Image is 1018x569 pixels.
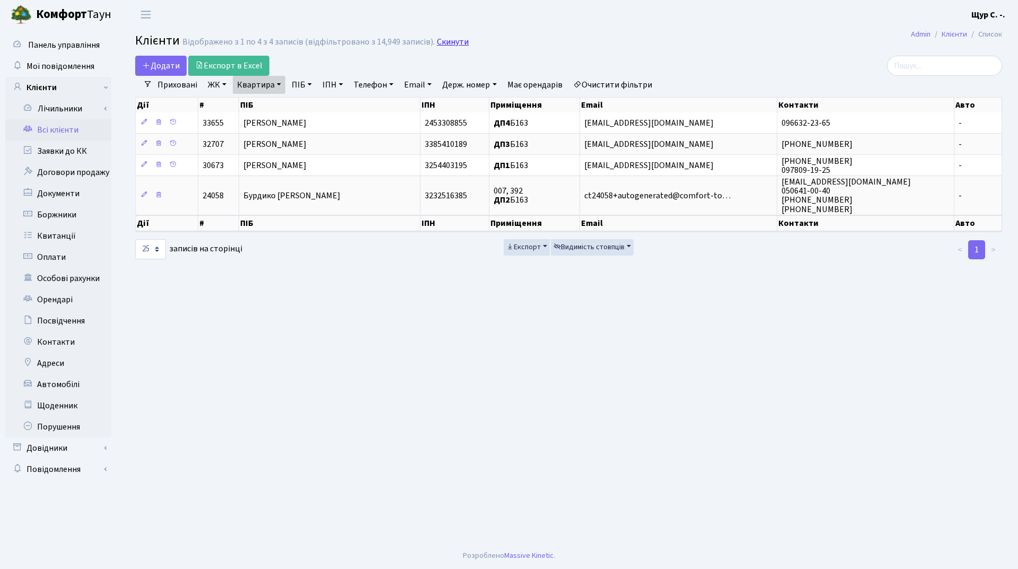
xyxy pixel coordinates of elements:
[584,190,731,202] span: ct24058+autogenerated@comfort-to…
[968,240,985,259] a: 1
[5,374,111,395] a: Автомобілі
[494,185,528,206] span: 007, 392 Б163
[959,190,962,202] span: -
[782,138,853,150] span: [PHONE_NUMBER]
[5,162,111,183] a: Договори продажу
[188,56,269,76] a: Експорт в Excel
[243,190,340,202] span: Бурдико [PERSON_NAME]
[489,215,580,231] th: Приміщення
[239,98,420,112] th: ПІБ
[133,6,159,23] button: Переключити навігацію
[135,239,166,259] select: записів на сторінці
[135,31,180,50] span: Клієнти
[5,183,111,204] a: Документи
[584,117,714,129] span: [EMAIL_ADDRESS][DOMAIN_NAME]
[5,459,111,480] a: Повідомлення
[425,160,467,171] span: 3254403195
[506,242,541,252] span: Експорт
[28,39,100,51] span: Панель управління
[425,190,467,202] span: 3232516385
[36,6,111,24] span: Таун
[494,160,528,171] span: Б163
[887,56,1002,76] input: Пошук...
[136,215,198,231] th: Дії
[5,77,111,98] a: Клієнти
[5,225,111,247] a: Квитанції
[5,331,111,353] a: Контакти
[911,29,931,40] a: Admin
[243,160,306,171] span: [PERSON_NAME]
[437,37,469,47] a: Скинути
[287,76,316,94] a: ПІБ
[349,76,398,94] a: Телефон
[777,215,954,231] th: Контакти
[494,195,510,206] b: ДП2
[5,247,111,268] a: Оплати
[198,215,239,231] th: #
[5,204,111,225] a: Боржники
[5,353,111,374] a: Адреси
[494,138,510,150] b: ДП3
[420,215,489,231] th: ІПН
[12,98,111,119] a: Лічильники
[204,76,231,94] a: ЖК
[580,98,777,112] th: Email
[11,4,32,25] img: logo.png
[135,239,242,259] label: записів на сторінці
[551,239,634,256] button: Видимість стовпців
[425,117,467,129] span: 2453308855
[554,242,625,252] span: Видимість стовпців
[182,37,435,47] div: Відображено з 1 по 4 з 4 записів (відфільтровано з 14,949 записів).
[438,76,501,94] a: Держ. номер
[5,289,111,310] a: Орендарі
[203,117,224,129] span: 33655
[203,160,224,171] span: 30673
[5,34,111,56] a: Панель управління
[494,117,528,129] span: Б163
[400,76,436,94] a: Email
[584,138,714,150] span: [EMAIL_ADDRESS][DOMAIN_NAME]
[971,9,1005,21] b: Щур С. -.
[27,60,94,72] span: Мої повідомлення
[782,155,853,176] span: [PHONE_NUMBER] 097809-19-25
[142,60,180,72] span: Додати
[5,56,111,77] a: Мої повідомлення
[942,29,967,40] a: Клієнти
[463,550,555,562] div: Розроблено .
[5,119,111,141] a: Всі клієнти
[153,76,201,94] a: Приховані
[494,160,510,171] b: ДП1
[494,138,528,150] span: Б163
[777,98,954,112] th: Контакти
[243,138,306,150] span: [PERSON_NAME]
[420,98,489,112] th: ІПН
[959,138,962,150] span: -
[318,76,347,94] a: ІПН
[136,98,198,112] th: Дії
[425,138,467,150] span: 3385410189
[5,437,111,459] a: Довідники
[233,76,285,94] a: Квартира
[203,190,224,202] span: 24058
[36,6,87,23] b: Комфорт
[239,215,420,231] th: ПІБ
[504,239,550,256] button: Експорт
[895,23,1018,46] nav: breadcrumb
[494,117,510,129] b: ДП4
[954,98,1002,112] th: Авто
[959,160,962,171] span: -
[5,416,111,437] a: Порушення
[959,117,962,129] span: -
[954,215,1002,231] th: Авто
[971,8,1005,21] a: Щур С. -.
[503,76,567,94] a: Має орендарів
[967,29,1002,40] li: Список
[5,310,111,331] a: Посвідчення
[489,98,580,112] th: Приміщення
[5,395,111,416] a: Щоденник
[5,141,111,162] a: Заявки до КК
[782,176,911,215] span: [EMAIL_ADDRESS][DOMAIN_NAME] 050641-00-40 [PHONE_NUMBER] [PHONE_NUMBER]
[504,550,554,561] a: Massive Kinetic
[5,268,111,289] a: Особові рахунки
[782,117,830,129] span: 096632-23-65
